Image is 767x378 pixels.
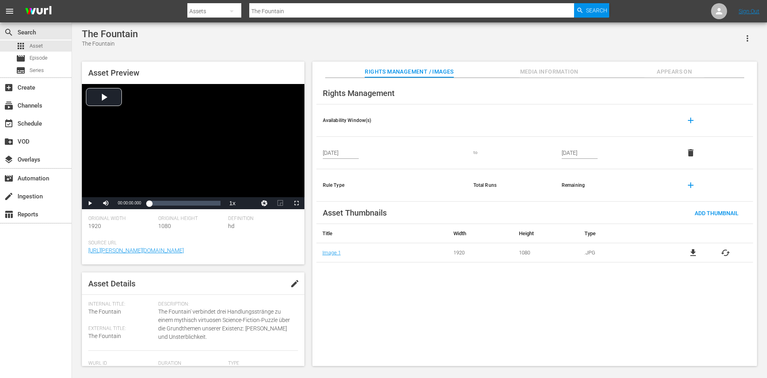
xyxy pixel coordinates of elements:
[578,224,666,243] th: Type
[4,174,14,183] span: Automation
[316,169,467,202] th: Rule Type
[4,155,14,164] span: Overlays
[88,223,101,229] span: 1920
[681,111,700,130] button: add
[686,116,695,125] span: add
[16,54,26,63] span: Episode
[256,197,272,209] button: Jump To Time
[586,3,607,18] span: Search
[88,360,154,367] span: Wurl Id
[467,169,555,202] th: Total Runs
[88,216,154,222] span: Original Width
[118,201,141,205] span: 00:00:00.000
[88,279,135,288] span: Asset Details
[4,101,14,110] span: Channels
[555,169,675,202] th: Remaining
[82,40,138,48] div: The Fountain
[82,84,304,209] div: Video Player
[158,308,294,341] span: The Fountain' verbindet drei Handlungsstränge zu einem mythisch virtuosen Science-Fiction-Puzzle ...
[88,301,154,308] span: Internal Title:
[4,119,14,128] span: Schedule
[578,243,666,262] td: .JPG
[4,28,14,37] span: Search
[5,6,14,16] span: menu
[285,274,304,293] button: edit
[288,197,304,209] button: Fullscreen
[19,2,58,21] img: ans4CAIJ8jUAAAAAAAAAAAAAAAAAAAAAAAAgQb4GAAAAAAAAAAAAAAAAAAAAAAAAJMjXAAAAAAAAAAAAAAAAAAAAAAAAgAT5G...
[225,197,240,209] button: Playback Rate
[519,67,579,77] span: Media Information
[316,224,447,243] th: Title
[82,28,138,40] div: The Fountain
[681,176,700,195] button: add
[228,216,294,222] span: Definition
[644,67,704,77] span: Appears On
[149,201,220,206] div: Progress Bar
[4,137,14,146] span: VOD
[323,88,395,98] span: Rights Management
[228,223,234,229] span: hd
[88,68,139,78] span: Asset Preview
[4,83,14,92] span: Create
[228,360,294,367] span: Type
[447,224,513,243] th: Width
[688,248,698,258] a: file_download
[513,243,578,262] td: 1080
[513,224,578,243] th: Height
[88,247,184,254] a: [URL][PERSON_NAME][DOMAIN_NAME]
[30,54,48,62] span: Episode
[316,104,467,137] th: Availability Window(s)
[30,42,43,50] span: Asset
[686,180,695,190] span: add
[158,301,294,308] span: Description:
[574,3,609,18] button: Search
[88,333,121,339] span: The Fountain
[88,326,154,332] span: External Title:
[98,197,114,209] button: Mute
[272,197,288,209] button: Picture-in-Picture
[82,197,98,209] button: Play
[4,210,14,219] span: Reports
[322,250,341,256] a: Image 1
[16,41,26,51] span: Asset
[158,360,224,367] span: Duration
[158,223,171,229] span: 1080
[473,150,549,156] div: to
[16,66,26,75] span: Series
[88,240,294,246] span: Source Url
[158,216,224,222] span: Original Height
[688,210,745,216] span: Add Thumbnail
[721,248,730,258] button: cached
[688,206,745,220] button: Add Thumbnail
[447,243,513,262] td: 1920
[30,66,44,74] span: Series
[686,148,695,158] span: delete
[4,192,14,201] span: Ingestion
[681,143,700,162] button: delete
[290,279,300,288] span: edit
[365,67,453,77] span: Rights Management / Images
[739,8,759,14] a: Sign Out
[88,308,121,315] span: The Fountain
[323,208,387,218] span: Asset Thumbnails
